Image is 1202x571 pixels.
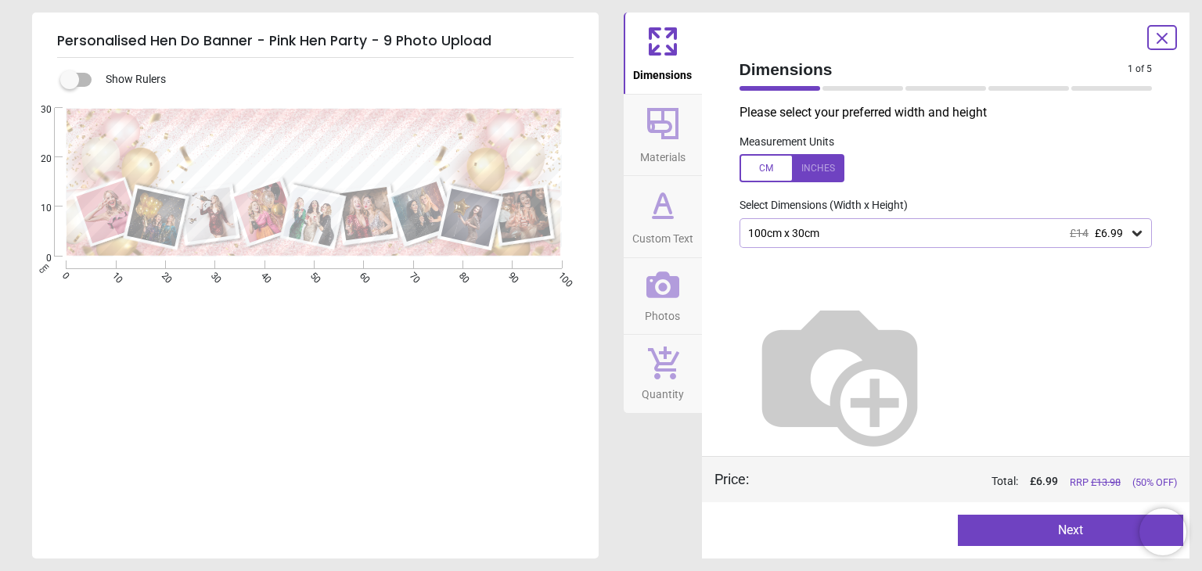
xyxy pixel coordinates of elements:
[22,103,52,117] span: 30
[747,227,1130,240] div: 100cm x 30cm
[772,474,1178,490] div: Total:
[624,95,702,176] button: Materials
[57,25,574,58] h5: Personalised Hen Do Banner - Pink Hen Party - 9 Photo Upload
[645,301,680,325] span: Photos
[1139,508,1186,555] iframe: Brevo live chat
[740,135,834,150] label: Measurement Units
[624,258,702,335] button: Photos
[22,153,52,166] span: 20
[740,104,1165,121] p: Please select your preferred width and height
[714,469,749,489] div: Price :
[633,60,692,84] span: Dimensions
[640,142,686,166] span: Materials
[1095,227,1123,239] span: £6.99
[1128,63,1152,76] span: 1 of 5
[740,58,1128,81] span: Dimensions
[624,335,702,413] button: Quantity
[1091,476,1121,488] span: £ 13.98
[642,379,684,403] span: Quantity
[22,202,52,215] span: 10
[70,70,599,89] div: Show Rulers
[1036,475,1058,487] span: 6.99
[632,224,693,247] span: Custom Text
[958,515,1183,546] button: Next
[1030,474,1058,490] span: £
[740,273,940,473] img: Helper for size comparison
[22,252,52,265] span: 0
[727,198,908,214] label: Select Dimensions (Width x Height)
[624,176,702,257] button: Custom Text
[1070,227,1089,239] span: £14
[624,13,702,94] button: Dimensions
[1132,476,1177,490] span: (50% OFF)
[1070,476,1121,490] span: RRP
